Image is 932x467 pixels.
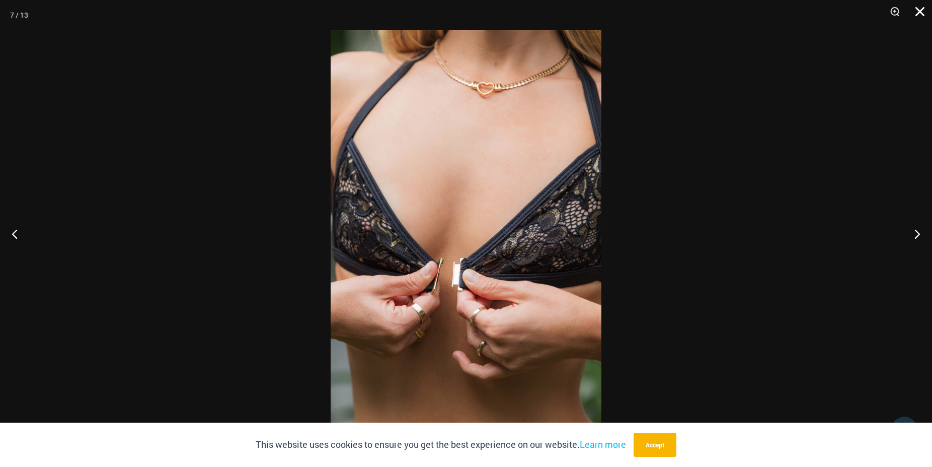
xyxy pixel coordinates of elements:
img: Highway Robbery Black Gold 359 Clip Top 03 [331,30,601,437]
div: 7 / 13 [10,8,28,23]
button: Accept [634,433,676,457]
p: This website uses cookies to ensure you get the best experience on our website. [256,437,626,452]
button: Next [894,209,932,259]
a: Learn more [580,438,626,450]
